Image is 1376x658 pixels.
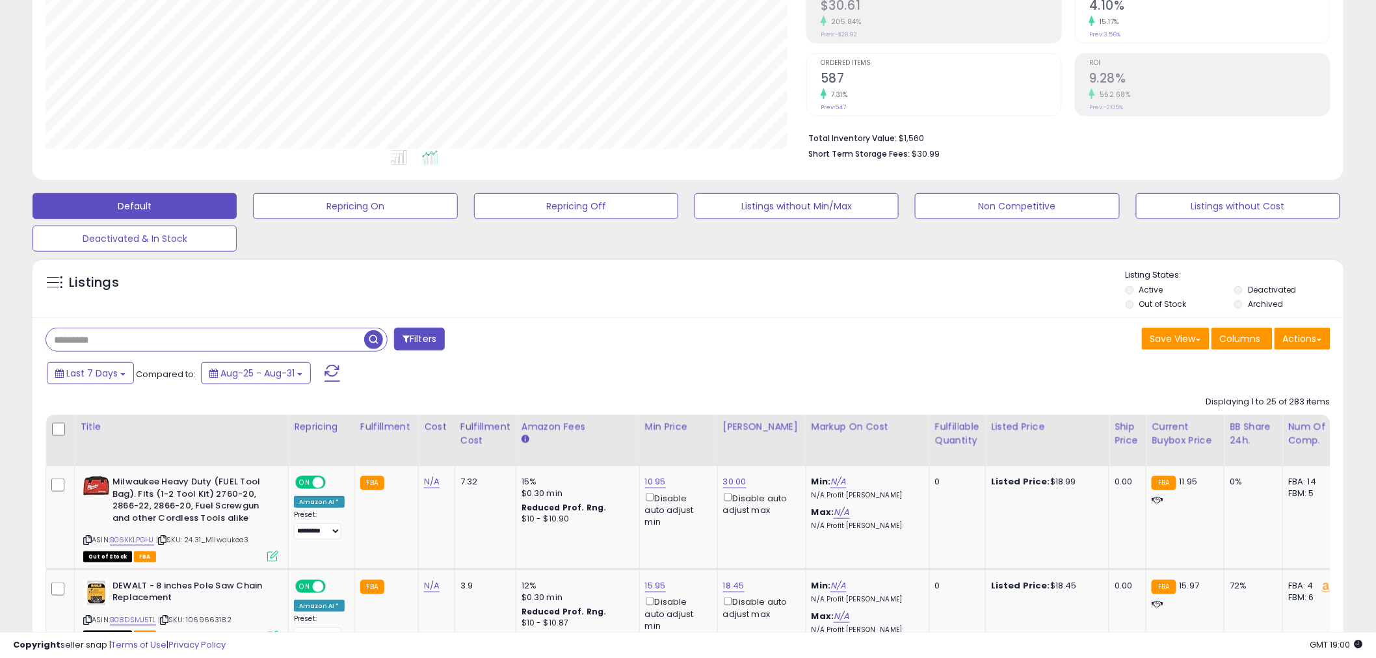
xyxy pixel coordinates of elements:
[1136,193,1340,219] button: Listings without Cost
[1142,328,1210,350] button: Save View
[1288,580,1331,592] div: FBA: 4
[812,595,920,604] p: N/A Profit [PERSON_NAME]
[1139,298,1187,309] label: Out of Stock
[324,581,345,592] span: OFF
[821,71,1061,88] h2: 587
[360,476,384,490] small: FBA
[935,476,975,488] div: 0
[324,477,345,488] span: OFF
[812,475,831,488] b: Min:
[156,534,248,545] span: | SKU: 24.31_Milwaukee3
[812,521,920,531] p: N/A Profit [PERSON_NAME]
[83,580,278,640] div: ASIN:
[1230,476,1273,488] div: 0%
[645,579,666,592] a: 15.95
[158,614,232,625] span: | SKU: 1069663182
[991,475,1050,488] b: Listed Price:
[821,31,857,38] small: Prev: -$28.92
[424,420,449,434] div: Cost
[522,580,629,592] div: 12%
[1288,420,1336,447] div: Num of Comp.
[1095,17,1119,27] small: 15.17%
[834,610,849,623] a: N/A
[808,129,1321,145] li: $1,560
[112,580,271,607] b: DEWALT - 8 inches Pole Saw Chain Replacement
[33,193,237,219] button: Default
[1288,488,1331,499] div: FBM: 5
[821,60,1061,67] span: Ordered Items
[1230,420,1277,447] div: BB Share 24h.
[294,420,349,434] div: Repricing
[47,362,134,384] button: Last 7 Days
[1152,476,1176,490] small: FBA
[723,579,745,592] a: 18.45
[935,580,975,592] div: 0
[830,475,846,488] a: N/A
[83,476,109,495] img: 41BAt0I8UCL._SL40_.jpg
[915,193,1119,219] button: Non Competitive
[827,17,862,27] small: 205.84%
[83,551,132,562] span: All listings that are currently out of stock and unavailable for purchase on Amazon
[1089,71,1330,88] h2: 9.28%
[297,477,313,488] span: ON
[111,638,166,651] a: Terms of Use
[912,148,940,160] span: $30.99
[1180,579,1200,592] span: 15.97
[522,514,629,525] div: $10 - $10.90
[201,362,311,384] button: Aug-25 - Aug-31
[645,491,708,528] div: Disable auto adjust min
[110,614,156,625] a: B08DSMJ5TL
[522,618,629,629] div: $10 - $10.87
[360,420,413,434] div: Fulfillment
[1180,475,1198,488] span: 11.95
[808,148,910,159] b: Short Term Storage Fees:
[991,579,1050,592] b: Listed Price:
[1288,476,1331,488] div: FBA: 14
[13,639,226,651] div: seller snap | |
[991,580,1099,592] div: $18.45
[991,420,1104,434] div: Listed Price
[723,595,796,620] div: Disable auto adjust max
[645,595,708,632] div: Disable auto adjust min
[294,600,345,612] div: Amazon AI *
[812,579,831,592] b: Min:
[69,274,119,292] h5: Listings
[695,193,899,219] button: Listings without Min/Max
[460,580,506,592] div: 3.9
[1089,60,1330,67] span: ROI
[297,581,313,592] span: ON
[821,103,846,111] small: Prev: 547
[460,476,506,488] div: 7.32
[522,502,607,513] b: Reduced Prof. Rng.
[834,506,849,519] a: N/A
[1126,269,1343,282] p: Listing States:
[360,580,384,594] small: FBA
[1206,396,1330,408] div: Displaying 1 to 25 of 283 items
[112,476,271,527] b: Milwaukee Heavy Duty (FUEL Tool Bag). Fits (1-2 Tool Kit) 2760-20, 2866-22, 2866-20, Fuel Screwgu...
[808,133,897,144] b: Total Inventory Value:
[80,420,283,434] div: Title
[812,506,834,518] b: Max:
[935,420,980,447] div: Fulfillable Quantity
[1115,580,1136,592] div: 0.00
[522,476,629,488] div: 15%
[136,368,196,380] span: Compared to:
[522,434,529,445] small: Amazon Fees.
[294,510,345,540] div: Preset:
[812,420,924,434] div: Markup on Cost
[1152,580,1176,594] small: FBA
[830,579,846,592] a: N/A
[1211,328,1273,350] button: Columns
[83,476,278,560] div: ASIN:
[522,488,629,499] div: $0.30 min
[83,580,109,606] img: 41khiCF+7rL._SL40_.jpg
[424,579,440,592] a: N/A
[424,475,440,488] a: N/A
[294,496,345,508] div: Amazon AI *
[13,638,60,651] strong: Copyright
[1089,103,1123,111] small: Prev: -2.05%
[806,415,929,466] th: The percentage added to the cost of goods (COGS) that forms the calculator for Min & Max prices.
[1275,328,1330,350] button: Actions
[294,614,345,644] div: Preset:
[1115,420,1141,447] div: Ship Price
